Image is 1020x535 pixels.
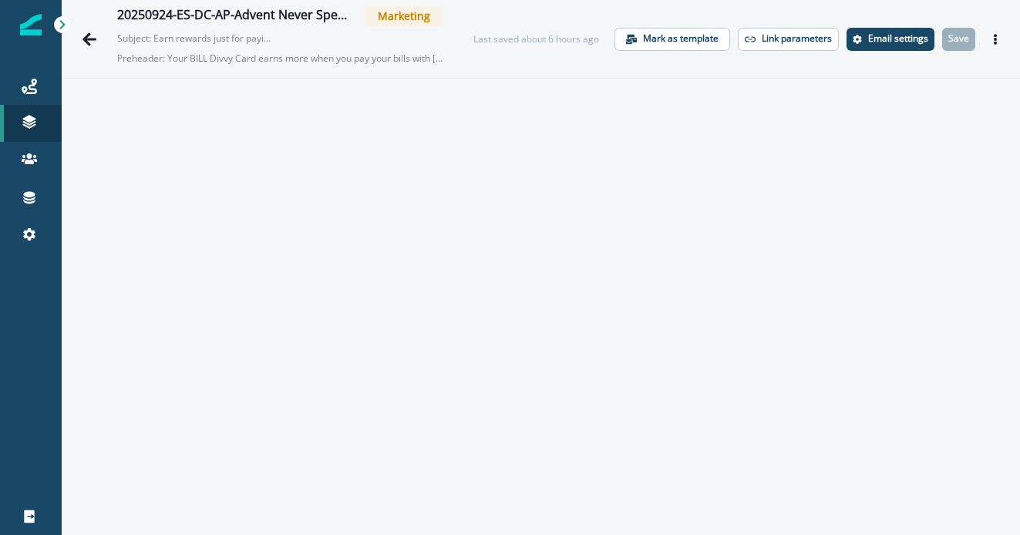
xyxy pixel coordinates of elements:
p: Email settings [868,33,928,44]
div: 20250924-ES-DC-AP-Advent Never Spenders Email 1 [117,8,353,25]
p: Mark as template [643,33,719,44]
button: Link parameters [738,28,839,51]
span: Marketing [365,6,443,25]
button: Settings [847,28,934,51]
img: Inflection [20,14,42,35]
p: Save [948,33,969,44]
button: Mark as template [614,28,730,51]
div: Last saved about 6 hours ago [473,32,599,46]
button: Actions [983,28,1008,51]
button: Save [942,28,975,51]
button: Go back [74,24,105,55]
p: Preheader: Your BILL Divvy Card earns more when you pay your bills with [PERSON_NAME]. All while ... [117,45,443,72]
p: Link parameters [762,33,832,44]
p: Subject: Earn rewards just for paying your bills [117,25,271,45]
